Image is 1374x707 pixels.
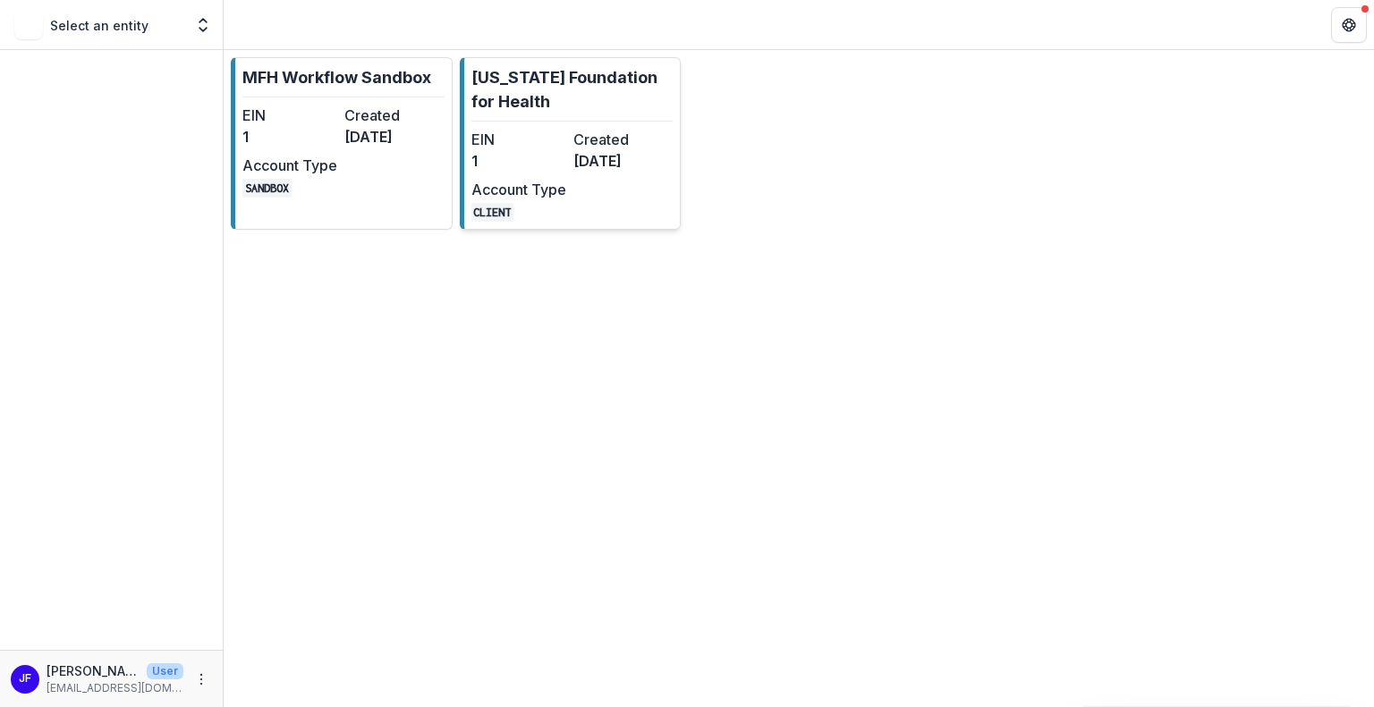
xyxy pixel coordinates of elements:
[471,150,566,172] dd: 1
[471,203,514,222] code: CLIENT
[471,179,566,200] dt: Account Type
[14,11,43,39] img: Select an entity
[242,155,337,176] dt: Account Type
[19,673,31,685] div: Jean Freeman-Crawford
[573,129,668,150] dt: Created
[47,661,140,680] p: [PERSON_NAME]
[344,105,439,126] dt: Created
[47,680,183,696] p: [EMAIL_ADDRESS][DOMAIN_NAME]
[344,126,439,147] dd: [DATE]
[1331,7,1367,43] button: Get Help
[242,179,292,198] code: SANDBOX
[231,57,453,230] a: MFH Workflow SandboxEIN1Created[DATE]Account TypeSANDBOX
[242,65,431,89] p: MFH Workflow Sandbox
[242,126,337,147] dd: 1
[191,669,212,690] button: More
[147,663,183,679] p: User
[471,129,566,150] dt: EIN
[471,65,674,114] p: [US_STATE] Foundation for Health
[191,7,216,43] button: Open entity switcher
[573,150,668,172] dd: [DATE]
[50,16,148,35] p: Select an entity
[460,57,682,230] a: [US_STATE] Foundation for HealthEIN1Created[DATE]Account TypeCLIENT
[242,105,337,126] dt: EIN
